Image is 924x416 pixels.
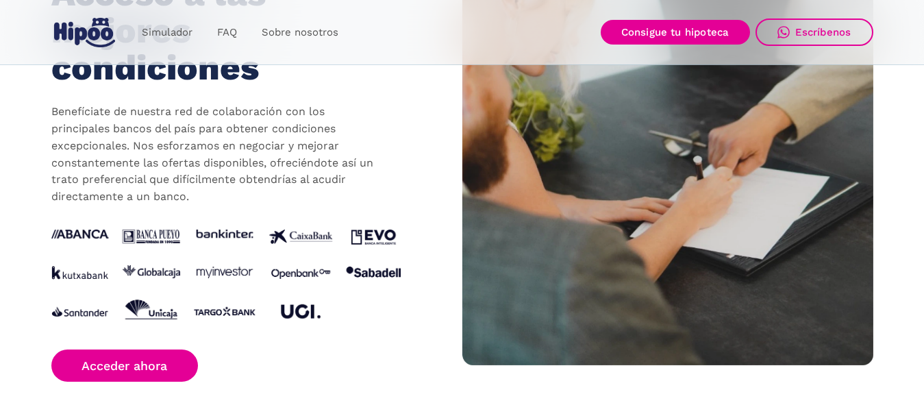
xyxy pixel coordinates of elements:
[51,12,118,53] a: home
[51,350,199,382] a: Acceder ahora
[205,19,249,46] a: FAQ
[795,26,851,38] div: Escríbenos
[249,19,351,46] a: Sobre nosotros
[51,103,380,206] p: Benefíciate de nuestra red de colaboración con los principales bancos del país para obtener condi...
[756,19,873,46] a: Escríbenos
[129,19,205,46] a: Simulador
[601,20,750,45] a: Consigue tu hipoteca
